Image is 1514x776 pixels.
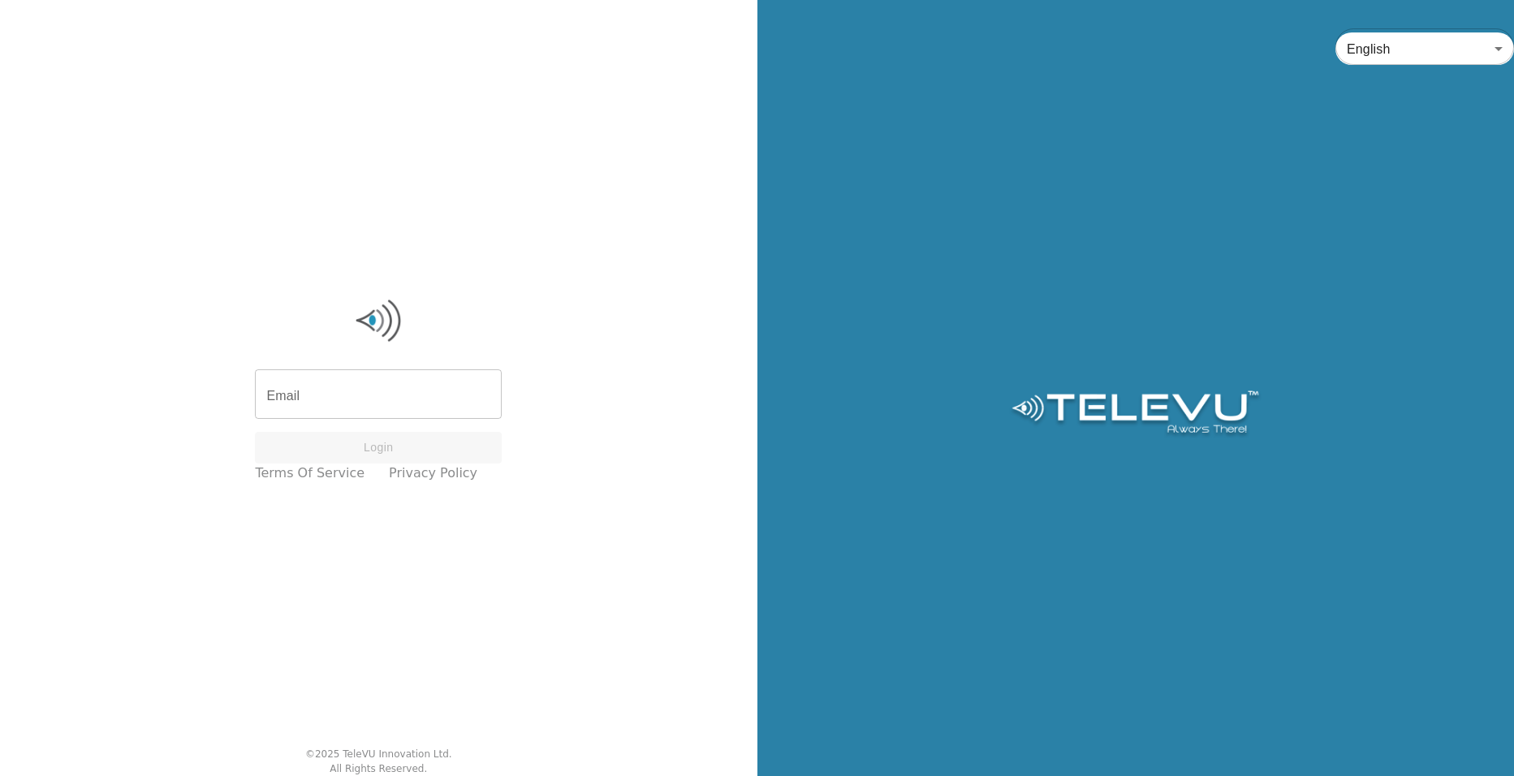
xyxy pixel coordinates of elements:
a: Privacy Policy [389,463,477,483]
a: Terms of Service [255,463,364,483]
img: Logo [255,296,502,345]
img: Logo [1009,390,1262,439]
div: All Rights Reserved. [330,761,427,776]
div: © 2025 TeleVU Innovation Ltd. [305,747,452,761]
div: English [1335,26,1514,71]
